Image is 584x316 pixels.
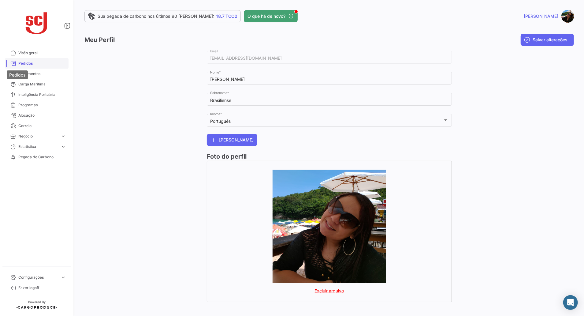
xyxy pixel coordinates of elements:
span: expand_more [61,144,66,149]
span: O que há de novo? [247,13,285,19]
div: Pedidos [7,70,28,79]
a: Inteligência Portuária [5,89,69,100]
a: Pegada de Carbono [5,152,69,162]
a: Carga Marítima [5,79,69,89]
span: [PERSON_NAME] [219,137,254,143]
span: Inteligência Portuária [18,92,66,97]
span: Negócio [18,134,58,139]
h3: Meu Perfil [84,36,115,44]
span: Correio [18,123,66,129]
button: [PERSON_NAME] [207,134,257,146]
a: Excluir arquivo [216,283,443,293]
a: Sua pegada de carbono nos últimos 90 [PERSON_NAME]:18.7 TCO2 [84,10,241,22]
a: Documentos [5,69,69,79]
mat-select-trigger: Português [210,118,231,124]
span: Carga Marítima [18,81,66,87]
h3: Foto do perfil [207,152,452,161]
span: Programas [18,102,66,108]
span: Documentos [18,71,66,77]
span: Estatística [18,144,58,149]
span: expand_more [61,134,66,139]
button: Salvar alterações [521,34,574,46]
span: Configurações [18,275,58,280]
span: Pedidos [18,61,66,66]
span: expand_more [61,275,66,280]
span: Visão geral [18,50,66,56]
img: 95663850_2739718712822740_3329491087747186688_n.jpg [561,10,574,23]
span: Pegada de Carbono [18,154,66,160]
a: Alocação [5,110,69,121]
span: 18.7 TCO2 [216,13,237,19]
div: Abrir Intercom Messenger [563,295,578,310]
img: scj_logo1.svg [21,7,52,38]
a: Correio [5,121,69,131]
a: Visão geral [5,48,69,58]
button: O que há de novo? [244,10,298,22]
span: Alocação [18,113,66,118]
a: Pedidos [5,58,69,69]
span: [PERSON_NAME] [524,13,558,19]
span: Salvar alterações [533,37,568,43]
img: 95663850_2739718712822740_3329491087747186688_n.jpg [273,170,386,283]
span: Sua pegada de carbono nos últimos 90 [PERSON_NAME]: [98,13,214,19]
span: Fazer logoff [18,285,66,291]
a: Programas [5,100,69,110]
